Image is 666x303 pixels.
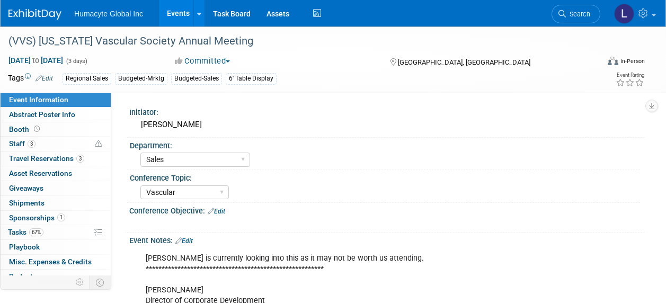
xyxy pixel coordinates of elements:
div: Regional Sales [63,73,111,84]
a: Playbook [1,240,111,254]
div: 6' Table Display [226,73,277,84]
span: (3 days) [65,58,87,65]
div: Event Notes: [129,233,645,246]
span: Booth [9,125,42,133]
img: Linda Hamilton [614,4,634,24]
span: [DATE] [DATE] [8,56,64,65]
div: Conference Topic: [130,170,640,183]
div: Event Format [552,55,645,71]
td: Toggle Event Tabs [90,275,111,289]
span: 3 [76,155,84,163]
div: Budgeted-Sales [171,73,222,84]
span: Giveaways [9,184,43,192]
div: Department: [130,138,640,151]
span: Misc. Expenses & Credits [9,257,92,266]
span: Potential Scheduling Conflict -- at least one attendee is tagged in another overlapping event. [95,139,102,149]
a: Search [552,5,600,23]
span: to [31,56,41,65]
span: Tasks [8,228,43,236]
div: Event Rating [616,73,644,78]
a: Staff3 [1,137,111,151]
span: Search [566,10,590,18]
span: 3 [28,140,35,148]
div: [PERSON_NAME] [137,117,637,133]
span: Booth not reserved yet [32,125,42,133]
div: (VVS) [US_STATE] Vascular Society Annual Meeting [5,32,590,51]
span: 67% [29,228,43,236]
a: Tasks67% [1,225,111,239]
div: In-Person [620,57,645,65]
div: Initiator: [129,104,645,118]
span: Budget [9,272,33,281]
a: Abstract Poster Info [1,108,111,122]
a: Edit [208,208,225,215]
a: Budget [1,270,111,284]
a: Shipments [1,196,111,210]
span: 1 [57,213,65,221]
td: Tags [8,73,53,85]
a: Sponsorships1 [1,211,111,225]
a: Booth [1,122,111,137]
a: Edit [175,237,193,245]
span: Staff [9,139,35,148]
a: Edit [35,75,53,82]
div: Budgeted-Mrktg [115,73,167,84]
span: Event Information [9,95,68,104]
span: Travel Reservations [9,154,84,163]
img: Format-Inperson.png [608,57,618,65]
span: Asset Reservations [9,169,72,177]
div: Conference Objective: [129,203,645,217]
a: Asset Reservations [1,166,111,181]
span: Humacyte Global Inc [74,10,143,18]
a: Misc. Expenses & Credits [1,255,111,269]
td: Personalize Event Tab Strip [71,275,90,289]
span: Playbook [9,243,40,251]
span: Sponsorships [9,213,65,222]
a: Event Information [1,93,111,107]
a: Giveaways [1,181,111,195]
span: [GEOGRAPHIC_DATA], [GEOGRAPHIC_DATA] [398,58,530,66]
button: Committed [171,56,234,67]
a: Travel Reservations3 [1,151,111,166]
img: ExhibitDay [8,9,61,20]
span: Shipments [9,199,45,207]
span: Abstract Poster Info [9,110,75,119]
